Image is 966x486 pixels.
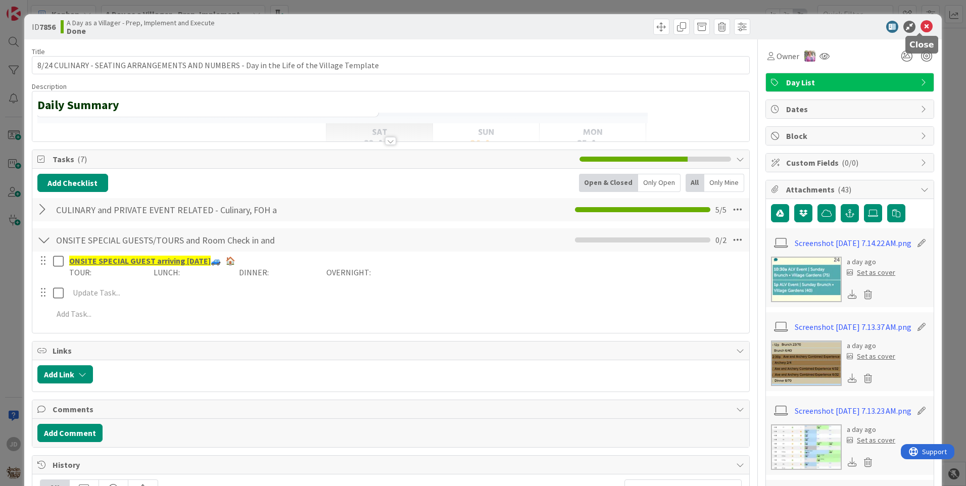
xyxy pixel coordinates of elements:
span: Dates [786,103,915,115]
p: TOUR: LUNCH: DINNER: OVERNIGHT: [69,267,742,278]
div: Set as cover [847,435,895,446]
strong: Daily Summary [37,97,119,113]
span: ( 0/0 ) [842,158,858,168]
span: ( 7 ) [77,154,87,164]
b: Done [67,27,215,35]
u: ONSITE SPECIAL GUEST arriving [DATE] [69,256,211,266]
span: Description [32,82,67,91]
div: Download [847,456,858,469]
button: Add Checklist [37,174,108,192]
div: Set as cover [847,351,895,362]
span: Tasks [53,153,574,165]
div: Download [847,288,858,301]
span: ID [32,21,56,33]
span: Owner [777,50,799,62]
span: Block [786,130,915,142]
input: Add Checklist... [53,201,280,219]
div: a day ago [847,257,895,267]
div: Download [847,372,858,385]
p: 🚙 🏠 [69,255,742,267]
div: a day ago [847,341,895,351]
span: ( 43 ) [838,184,851,195]
img: OM [804,51,815,62]
span: A Day as a Villager - Prep, Implement and Execute [67,19,215,27]
h5: Close [909,40,934,50]
div: All [686,174,704,192]
a: Screenshot [DATE] 7.13.37 AM.png [795,321,911,333]
span: 0 / 2 [715,234,727,246]
input: type card name here... [32,56,750,74]
a: Screenshot [DATE] 7.13.23 AM.png [795,405,911,417]
span: Links [53,345,731,357]
div: Open & Closed [579,174,638,192]
input: Add Checklist... [53,231,280,249]
div: Only Open [638,174,681,192]
b: 7856 [39,22,56,32]
span: Comments [53,403,731,415]
button: Add Comment [37,424,103,442]
label: Title [32,47,45,56]
button: Add Link [37,365,93,383]
span: Support [21,2,46,14]
span: Custom Fields [786,157,915,169]
span: Attachments [786,183,915,196]
span: Day List [786,76,915,88]
span: 5 / 5 [715,204,727,216]
div: Only Mine [704,174,744,192]
div: Set as cover [847,267,895,278]
div: a day ago [847,424,895,435]
a: Screenshot [DATE] 7.14.22 AM.png [795,237,911,249]
span: History [53,459,731,471]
